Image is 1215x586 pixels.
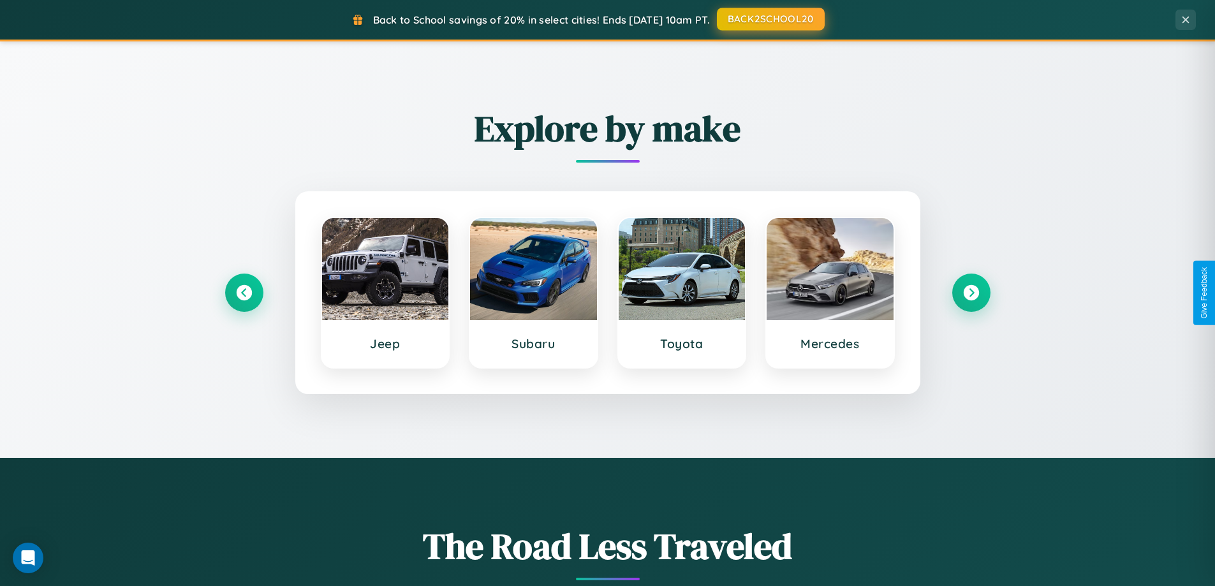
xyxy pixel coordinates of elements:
[779,336,881,351] h3: Mercedes
[483,336,584,351] h3: Subaru
[631,336,733,351] h3: Toyota
[13,543,43,573] div: Open Intercom Messenger
[225,104,990,153] h2: Explore by make
[1200,267,1209,319] div: Give Feedback
[717,8,825,31] button: BACK2SCHOOL20
[373,13,710,26] span: Back to School savings of 20% in select cities! Ends [DATE] 10am PT.
[225,522,990,571] h1: The Road Less Traveled
[335,336,436,351] h3: Jeep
